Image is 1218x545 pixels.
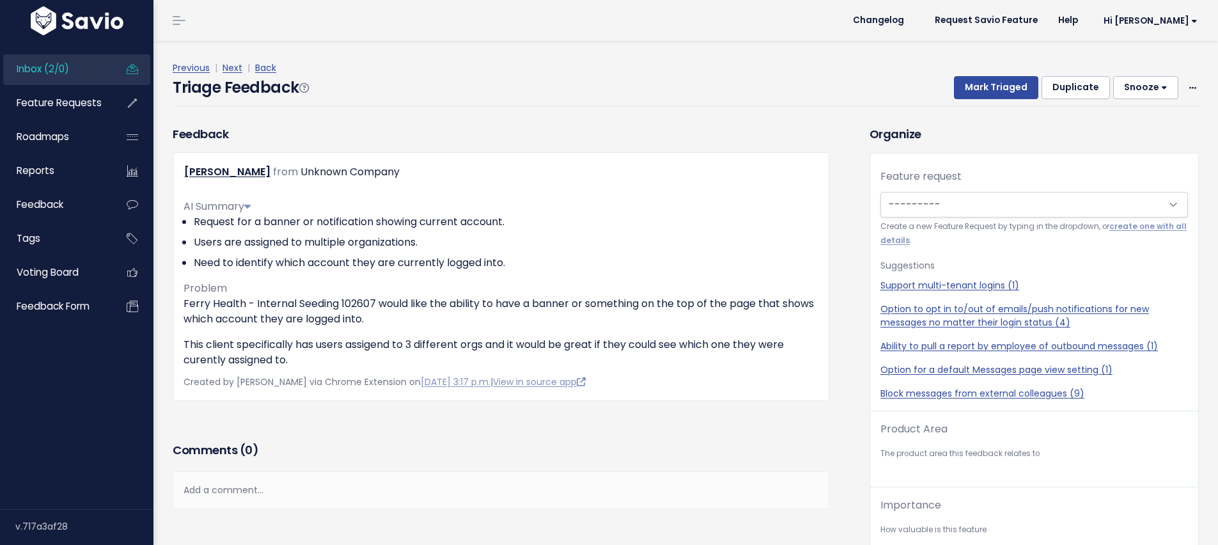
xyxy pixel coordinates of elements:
small: The product area this feedback relates to [880,447,1188,461]
button: Duplicate [1042,76,1110,99]
a: Next [223,61,242,74]
span: Feedback form [17,299,90,313]
span: Voting Board [17,265,79,279]
span: Tags [17,232,40,245]
a: Feature Requests [3,88,106,118]
a: Feedback form [3,292,106,321]
a: Voting Board [3,258,106,287]
button: Mark Triaged [954,76,1038,99]
span: Problem [183,281,227,296]
span: Feedback [17,198,63,211]
span: Feature Requests [17,96,102,109]
span: from [273,164,298,179]
span: | [212,61,220,74]
a: Ability to pull a report by employee of outbound messages (1) [880,340,1188,353]
h3: Organize [870,125,1199,143]
a: Previous [173,61,210,74]
a: Block messages from external colleagues (9) [880,387,1188,400]
span: | [245,61,253,74]
div: Unknown Company [301,163,400,182]
small: Create a new Feature Request by typing in the dropdown, or . [880,220,1188,248]
a: Reports [3,156,106,186]
span: Roadmaps [17,130,69,143]
a: Help [1048,11,1088,30]
a: Option for a default Messages page view setting (1) [880,363,1188,377]
p: Ferry Health - Internal Seeding 102607 would like the ability to have a banner or something on th... [183,296,818,327]
a: [DATE] 3:17 p.m. [421,375,490,388]
label: Feature request [880,169,962,184]
div: v.717a3af28 [15,510,153,543]
a: Back [255,61,276,74]
span: Inbox (2/0) [17,62,69,75]
span: Hi [PERSON_NAME] [1104,16,1198,26]
span: 0 [245,442,253,458]
span: AI Summary [183,199,251,214]
a: Inbox (2/0) [3,54,106,84]
small: How valuable is this feature [880,523,1188,537]
p: This client specifically has users assigend to 3 different orgs and it would be great if they cou... [183,337,818,368]
h3: Feedback [173,125,228,143]
a: Option to opt in to/out of emails/push notifications for new messages no matter their login statu... [880,303,1188,329]
li: Need to identify which account they are currently logged into. [194,255,818,271]
div: Add a comment... [173,471,829,509]
img: logo-white.9d6f32f41409.svg [27,6,127,35]
a: [PERSON_NAME] [184,164,270,179]
a: Request Savio Feature [925,11,1048,30]
span: Changelog [853,16,904,25]
button: Snooze [1113,76,1178,99]
label: Importance [880,498,941,513]
a: Roadmaps [3,122,106,152]
li: Request for a banner or notification showing current account. [194,214,818,230]
h3: Comments ( ) [173,441,829,459]
a: Hi [PERSON_NAME] [1088,11,1208,31]
a: create one with all details [880,221,1187,245]
li: Users are assigned to multiple organizations. [194,235,818,250]
label: Product Area [880,422,948,437]
p: Suggestions [880,258,1188,274]
a: Support multi-tenant logins (1) [880,279,1188,292]
span: Reports [17,164,54,177]
a: Tags [3,224,106,253]
span: Created by [PERSON_NAME] via Chrome Extension on | [183,375,586,388]
a: View in source app [493,375,586,388]
a: Feedback [3,190,106,219]
h4: Triage Feedback [173,76,308,99]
